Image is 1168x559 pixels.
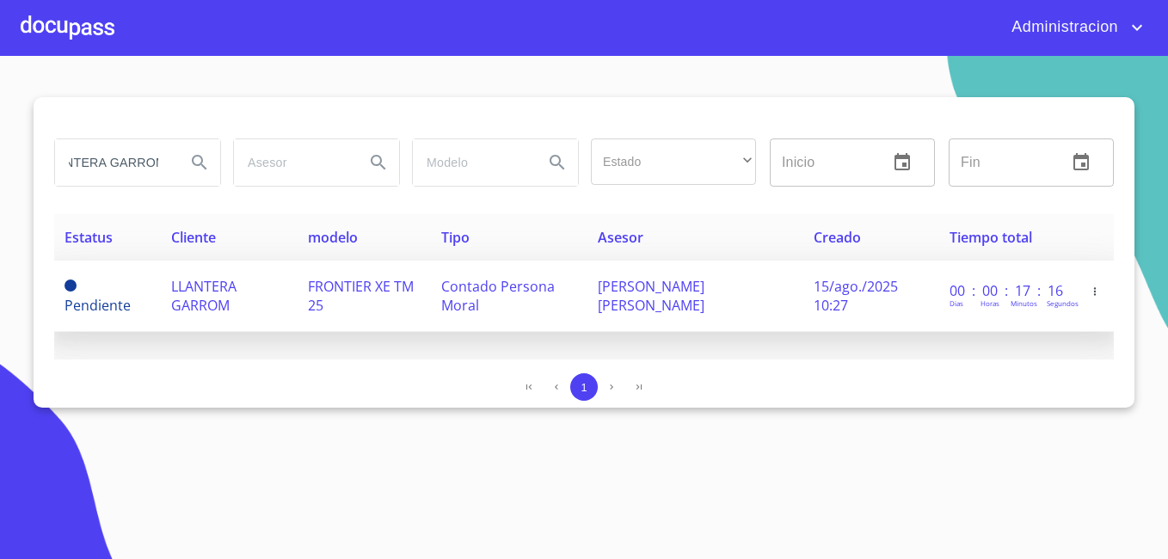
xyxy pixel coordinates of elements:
[999,14,1147,41] button: account of current user
[441,277,555,315] span: Contado Persona Moral
[308,277,414,315] span: FRONTIER XE TM 25
[171,277,237,315] span: LLANTERA GARROM
[814,277,898,315] span: 15/ago./2025 10:27
[591,138,756,185] div: ​
[65,279,77,292] span: Pendiente
[598,228,643,247] span: Asesor
[234,139,351,186] input: search
[537,142,578,183] button: Search
[950,281,1066,300] p: 00 : 00 : 17 : 16
[814,228,861,247] span: Creado
[358,142,399,183] button: Search
[950,228,1032,247] span: Tiempo total
[1011,298,1037,308] p: Minutos
[179,142,220,183] button: Search
[999,14,1127,41] span: Administracion
[65,296,131,315] span: Pendiente
[981,298,999,308] p: Horas
[950,298,963,308] p: Dias
[55,139,172,186] input: search
[581,381,587,394] span: 1
[413,139,530,186] input: search
[441,228,470,247] span: Tipo
[171,228,216,247] span: Cliente
[308,228,358,247] span: modelo
[570,373,598,401] button: 1
[598,277,704,315] span: [PERSON_NAME] [PERSON_NAME]
[65,228,113,247] span: Estatus
[1047,298,1079,308] p: Segundos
